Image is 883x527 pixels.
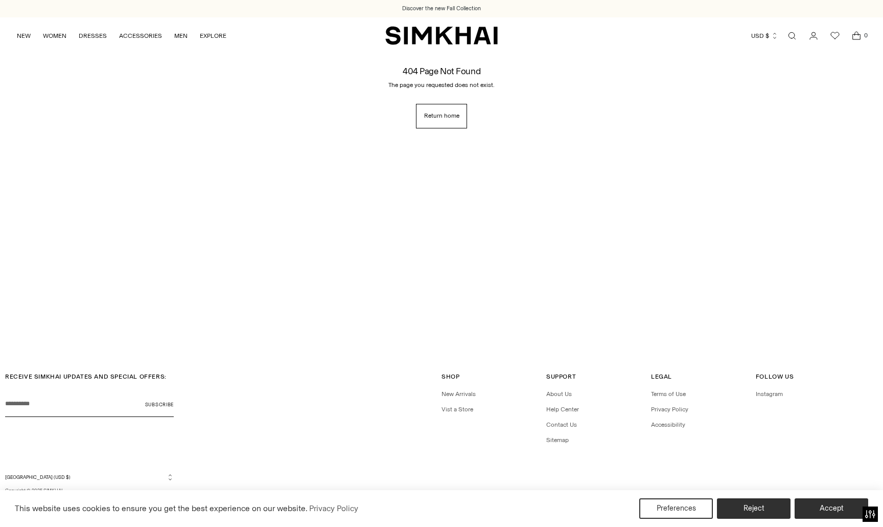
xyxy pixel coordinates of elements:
[385,26,498,46] a: SIMKHAI
[751,25,778,47] button: USD $
[441,406,473,413] a: Vist a Store
[5,487,174,494] p: Copyright © 2025, .
[17,25,31,47] a: NEW
[119,25,162,47] a: ACCESSORIES
[651,421,685,428] a: Accessibility
[200,25,226,47] a: EXPLORE
[782,26,802,46] a: Open search modal
[424,112,459,120] span: Return home
[825,26,845,46] a: Wishlist
[15,503,308,513] span: This website uses cookies to ensure you get the best experience on our website.
[651,373,672,380] span: Legal
[402,5,481,13] a: Discover the new Fall Collection
[795,498,868,519] button: Accept
[862,31,871,40] span: 0
[803,26,824,46] a: Go to the account page
[546,390,572,398] a: About Us
[756,373,794,380] span: Follow Us
[546,421,577,428] a: Contact Us
[546,406,579,413] a: Help Center
[308,501,360,516] a: Privacy Policy (opens in a new tab)
[145,391,174,417] button: Subscribe
[441,390,476,398] a: New Arrivals
[416,104,468,128] a: Return home
[79,25,107,47] a: DRESSES
[756,390,783,398] a: Instagram
[639,498,713,519] button: Preferences
[5,473,174,481] button: [GEOGRAPHIC_DATA] (USD $)
[441,373,459,380] span: Shop
[43,488,62,493] a: SIMKHAI
[546,436,569,444] a: Sitemap
[403,66,480,76] h1: 404 Page Not Found
[43,25,66,47] a: WOMEN
[651,390,686,398] a: Terms of Use
[717,498,791,519] button: Reject
[846,26,867,46] a: Open cart modal
[174,25,188,47] a: MEN
[651,406,688,413] a: Privacy Policy
[546,373,576,380] span: Support
[5,373,167,380] span: RECEIVE SIMKHAI UPDATES AND SPECIAL OFFERS:
[388,80,495,90] p: The page you requested does not exist.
